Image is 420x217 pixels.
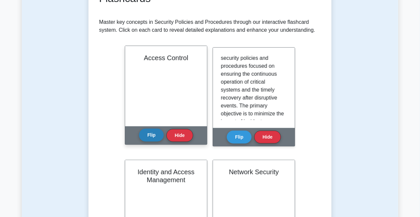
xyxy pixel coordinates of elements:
[133,168,199,184] h2: Identity and Access Management
[254,131,281,144] button: Hide
[227,131,252,144] button: Flip
[166,129,193,142] button: Hide
[139,129,164,142] button: Flip
[99,18,321,34] p: Master key concepts in Security Policies and Procedures through our interactive flashcard system....
[133,54,199,62] h2: Access Control
[221,168,287,176] h2: Network Security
